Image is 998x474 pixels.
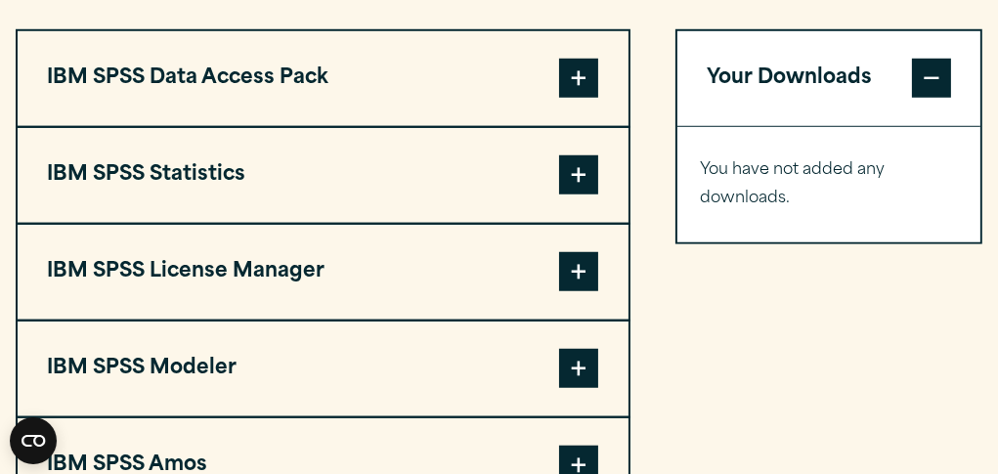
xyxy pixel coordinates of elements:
[18,322,629,416] button: IBM SPSS Modeler
[18,225,629,320] button: IBM SPSS License Manager
[18,31,629,126] button: IBM SPSS Data Access Pack
[18,128,629,223] button: IBM SPSS Statistics
[677,126,980,242] div: Your Downloads
[700,156,958,213] p: You have not added any downloads.
[10,417,57,464] button: Open CMP widget
[677,31,980,126] button: Your Downloads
